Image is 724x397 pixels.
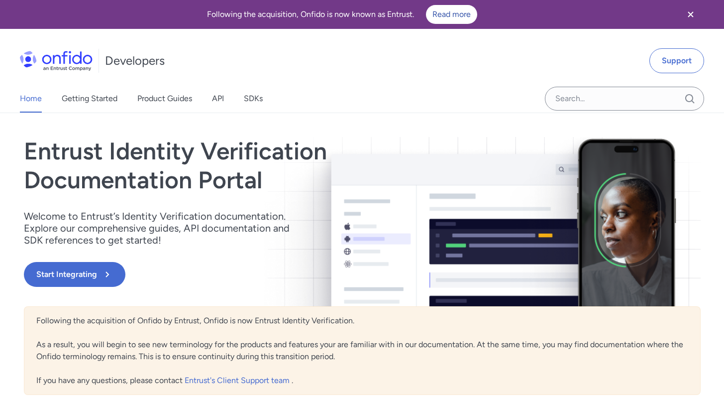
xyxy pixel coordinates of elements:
[24,210,303,246] p: Welcome to Entrust’s Identity Verification documentation. Explore our comprehensive guides, API d...
[24,306,701,395] div: Following the acquisition of Onfido by Entrust, Onfido is now Entrust Identity Verification. As a...
[137,85,192,113] a: Product Guides
[685,8,697,20] svg: Close banner
[672,2,709,27] button: Close banner
[20,51,93,71] img: Onfido Logo
[20,85,42,113] a: Home
[426,5,477,24] a: Read more
[62,85,117,113] a: Getting Started
[244,85,263,113] a: SDKs
[185,376,292,385] a: Entrust's Client Support team
[105,53,165,69] h1: Developers
[24,262,125,287] button: Start Integrating
[24,137,498,194] h1: Entrust Identity Verification Documentation Portal
[649,48,704,73] a: Support
[12,5,672,24] div: Following the acquisition, Onfido is now known as Entrust.
[24,262,498,287] a: Start Integrating
[545,87,704,111] input: Onfido search input field
[212,85,224,113] a: API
